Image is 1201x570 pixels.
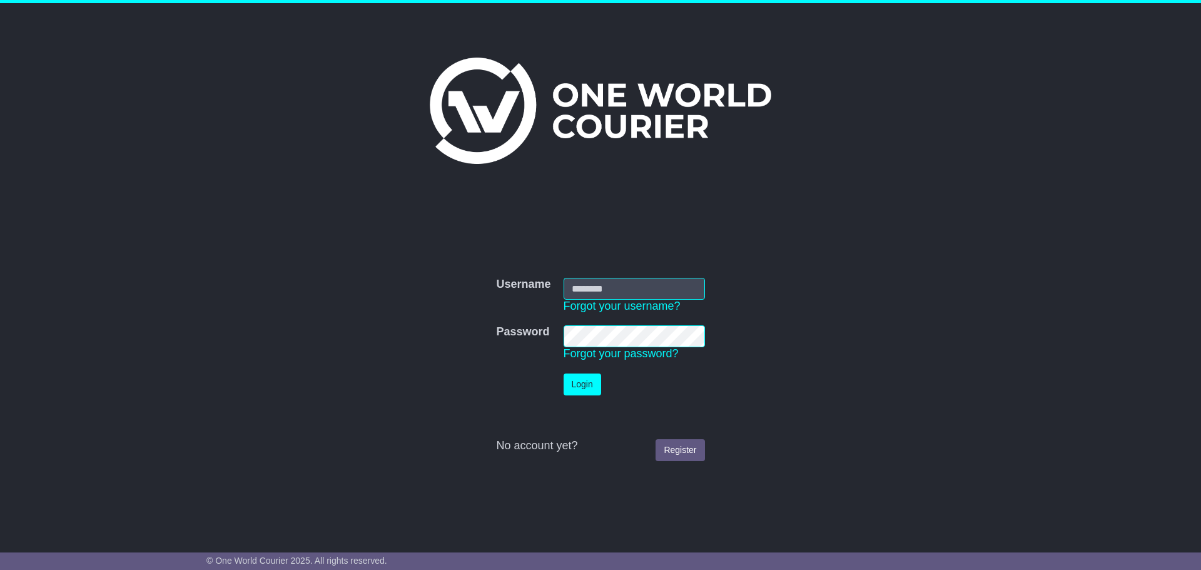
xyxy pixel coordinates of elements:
button: Login [564,374,601,395]
label: Password [496,325,549,339]
a: Forgot your username? [564,300,681,312]
a: Forgot your password? [564,347,679,360]
label: Username [496,278,550,292]
img: One World [430,58,771,164]
a: Register [656,439,704,461]
span: © One World Courier 2025. All rights reserved. [206,556,387,566]
div: No account yet? [496,439,704,453]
